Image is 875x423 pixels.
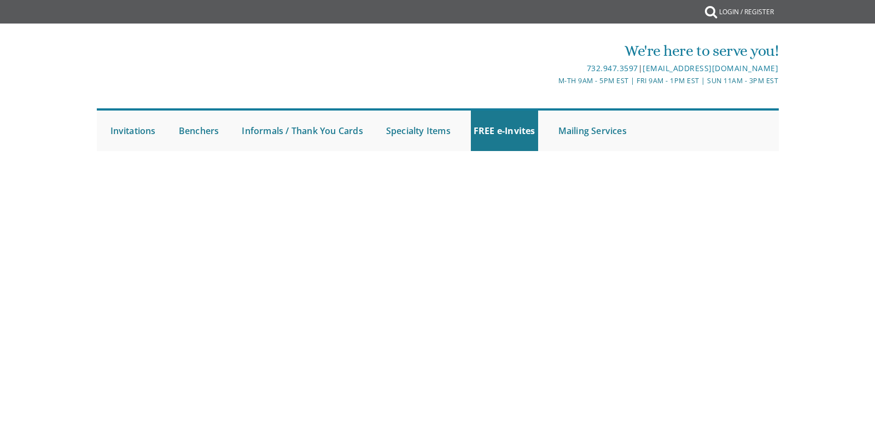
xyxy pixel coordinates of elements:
a: Invitations [108,111,159,151]
a: [EMAIL_ADDRESS][DOMAIN_NAME] [643,63,778,73]
a: Informals / Thank You Cards [239,111,365,151]
a: Mailing Services [556,111,629,151]
a: FREE e-Invites [471,111,538,151]
a: 732.947.3597 [587,63,638,73]
a: Benchers [176,111,222,151]
a: Specialty Items [383,111,453,151]
div: M-Th 9am - 5pm EST | Fri 9am - 1pm EST | Sun 11am - 3pm EST [324,75,778,86]
div: | [324,62,778,75]
div: We're here to serve you! [324,40,778,62]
